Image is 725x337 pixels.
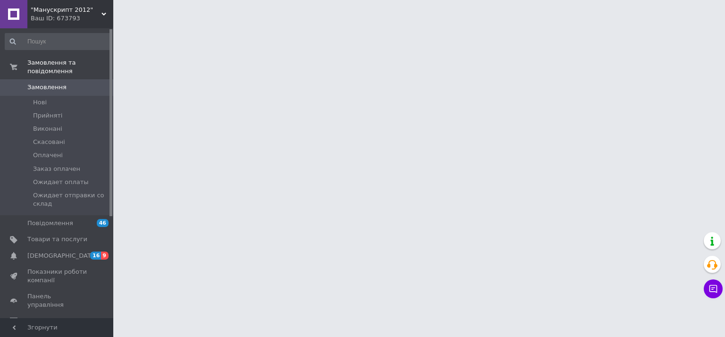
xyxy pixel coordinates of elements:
span: Ожидает отправки со склад [33,191,110,208]
span: [DEMOGRAPHIC_DATA] [27,252,97,260]
span: 9 [101,252,109,260]
span: Повідомлення [27,219,73,227]
span: Панель управління [27,292,87,309]
span: Товари та послуги [27,235,87,244]
span: Замовлення [27,83,67,92]
span: Скасовані [33,138,65,146]
span: Заказ оплачен [33,165,80,173]
span: Відгуки [27,317,52,326]
span: Нові [33,98,47,107]
span: "Манускрипт 2012" [31,6,101,14]
span: 46 [97,219,109,227]
input: Пошук [5,33,111,50]
span: Замовлення та повідомлення [27,59,113,76]
button: Чат з покупцем [704,279,723,298]
div: Ваш ID: 673793 [31,14,113,23]
span: Ожидает оплаты [33,178,89,186]
span: Показники роботи компанії [27,268,87,285]
span: 16 [90,252,101,260]
span: Прийняті [33,111,62,120]
span: Виконані [33,125,62,133]
span: Оплачені [33,151,63,160]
